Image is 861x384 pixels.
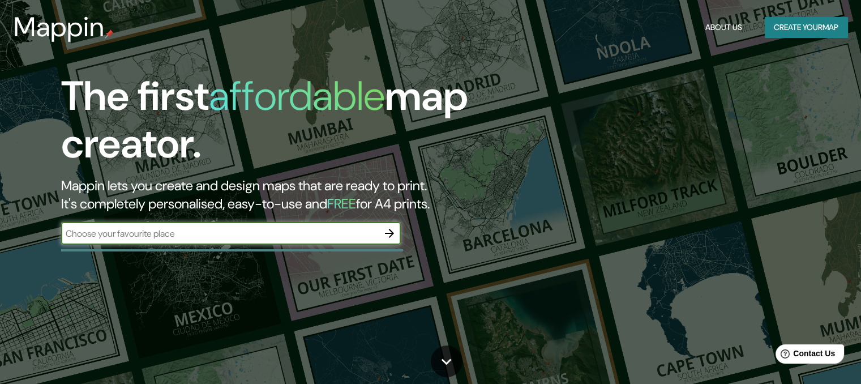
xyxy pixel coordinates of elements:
[765,17,847,38] button: Create yourmap
[61,177,492,213] h2: Mappin lets you create and design maps that are ready to print. It's completely personalised, eas...
[701,17,747,38] button: About Us
[105,29,114,39] img: mappin-pin
[14,11,105,43] h3: Mappin
[61,227,378,240] input: Choose your favourite place
[209,70,385,122] h1: affordable
[327,195,356,212] h5: FREE
[61,72,492,177] h1: The first map creator.
[760,340,849,372] iframe: Help widget launcher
